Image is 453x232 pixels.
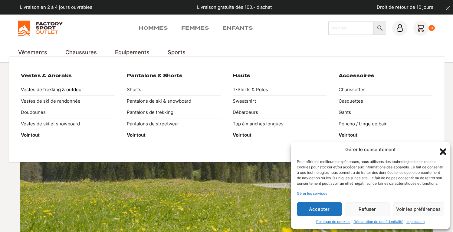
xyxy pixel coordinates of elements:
[339,132,357,138] strong: Voir tout
[127,95,221,107] a: Pantalons de ski & snowboard
[339,107,432,118] a: Gants
[406,219,425,224] a: Impressum
[127,130,221,141] a: Voir tout
[233,73,250,78] a: Hauts
[339,84,432,96] a: Chaussettes
[442,3,453,14] button: dismiss
[339,73,374,78] a: Accessoires
[127,118,221,130] a: Pantalons de streetwear
[233,118,327,130] a: Top à manches longues
[21,73,72,78] a: Vestes & Anoraks
[127,73,182,78] a: Pantalons & Shorts
[127,84,221,96] a: Shorts
[21,130,115,141] a: Voir tout
[316,219,350,224] a: Politique de cookies
[115,48,149,56] a: Equipements
[233,95,327,107] a: Sweatshirt
[21,95,115,107] a: Vestes de ski de randonnée
[21,107,115,118] a: Doudounes
[339,130,432,141] a: Voir tout
[428,25,435,31] div: 0
[297,202,342,216] button: Accepter
[339,118,432,130] a: Poncho / Linge de bain
[345,202,390,216] button: Refuser
[18,48,47,56] a: Vêtements
[21,118,115,130] a: Vestes de ski et snowboard
[222,25,253,32] a: Enfants
[438,147,444,153] div: Fermer la boîte de dialogue
[328,22,374,35] input: Chercher
[393,202,444,216] button: Voir les préférences
[233,107,327,118] a: Débardeurs
[233,132,251,138] strong: Voir tout
[297,191,327,196] a: Gérer les services
[21,84,115,96] a: Vestes de trekking & outdoor
[127,107,221,118] a: Pantalons de trekking
[377,4,433,11] p: Droit de retour de 10 jours
[21,132,40,138] strong: Voir tout
[233,130,327,141] a: Voir tout
[139,25,168,32] a: Hommes
[297,159,443,186] div: Pour offrir les meilleures expériences, nous utilisons des technologies telles que les cookies po...
[65,48,97,56] a: Chaussures
[345,146,396,153] div: Gérer le consentement
[181,25,209,32] a: Femmes
[168,48,185,56] a: Sports
[20,4,92,11] p: Livraison en 2 à 4 jours ouvrables
[197,4,272,11] p: Livraison gratuite dès 100.- d'achat
[233,84,327,96] a: T-Shirts & Polos
[18,21,63,36] img: Factory Sport Outlet
[339,95,432,107] a: Casquettes
[353,219,403,224] a: Déclaration de confidentialité
[127,132,146,138] strong: Voir tout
